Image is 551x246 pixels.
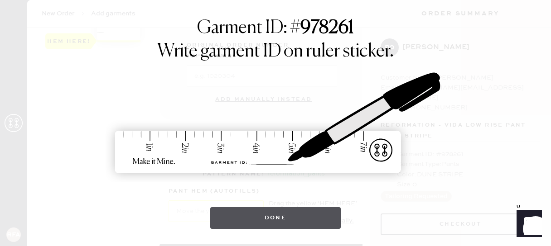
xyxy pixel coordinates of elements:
button: Done [210,207,341,229]
h1: Garment ID: # [197,17,354,41]
strong: 978261 [300,19,354,37]
img: ruler-sticker-sharpie.svg [106,49,445,198]
iframe: Front Chat [508,205,547,244]
h1: Write garment ID on ruler sticker. [157,41,394,62]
